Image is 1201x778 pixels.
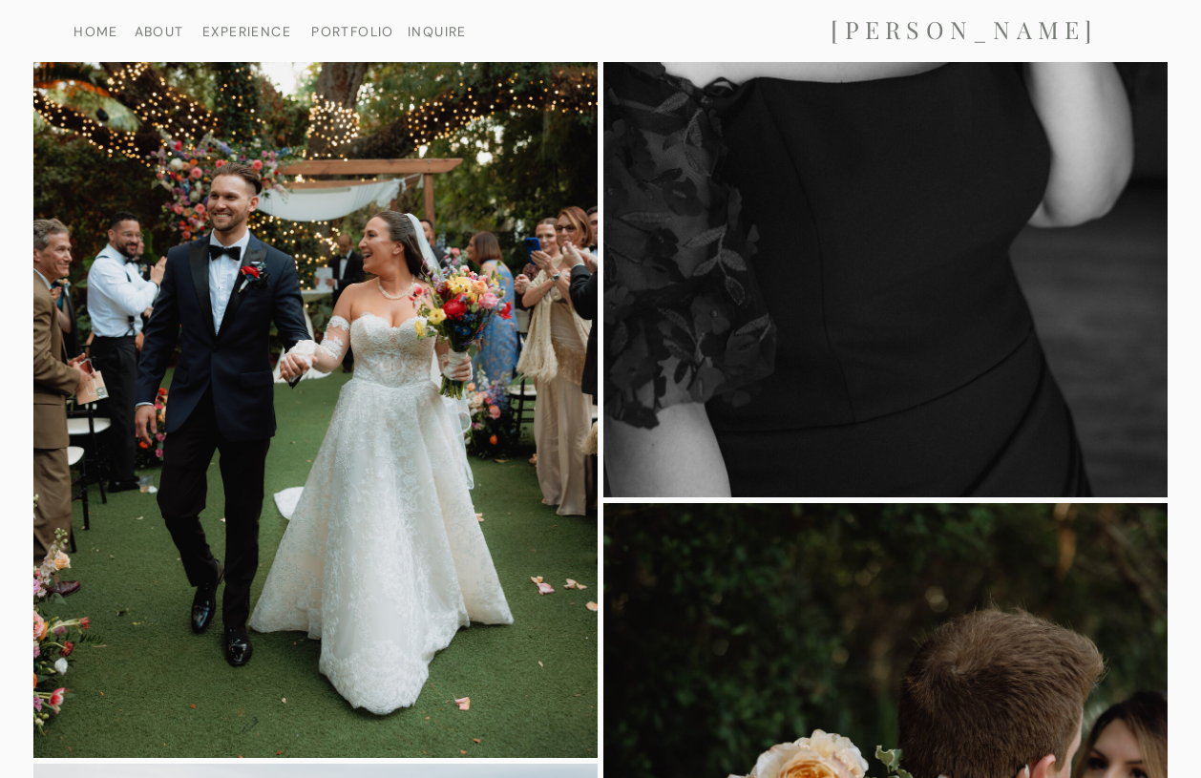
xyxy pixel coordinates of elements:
[402,25,473,37] a: INQUIRE
[304,25,402,37] a: PORTFOLIO
[772,15,1156,47] a: [PERSON_NAME]
[198,25,296,37] a: EXPERIENCE
[110,25,208,37] a: ABOUT
[47,25,145,37] a: HOME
